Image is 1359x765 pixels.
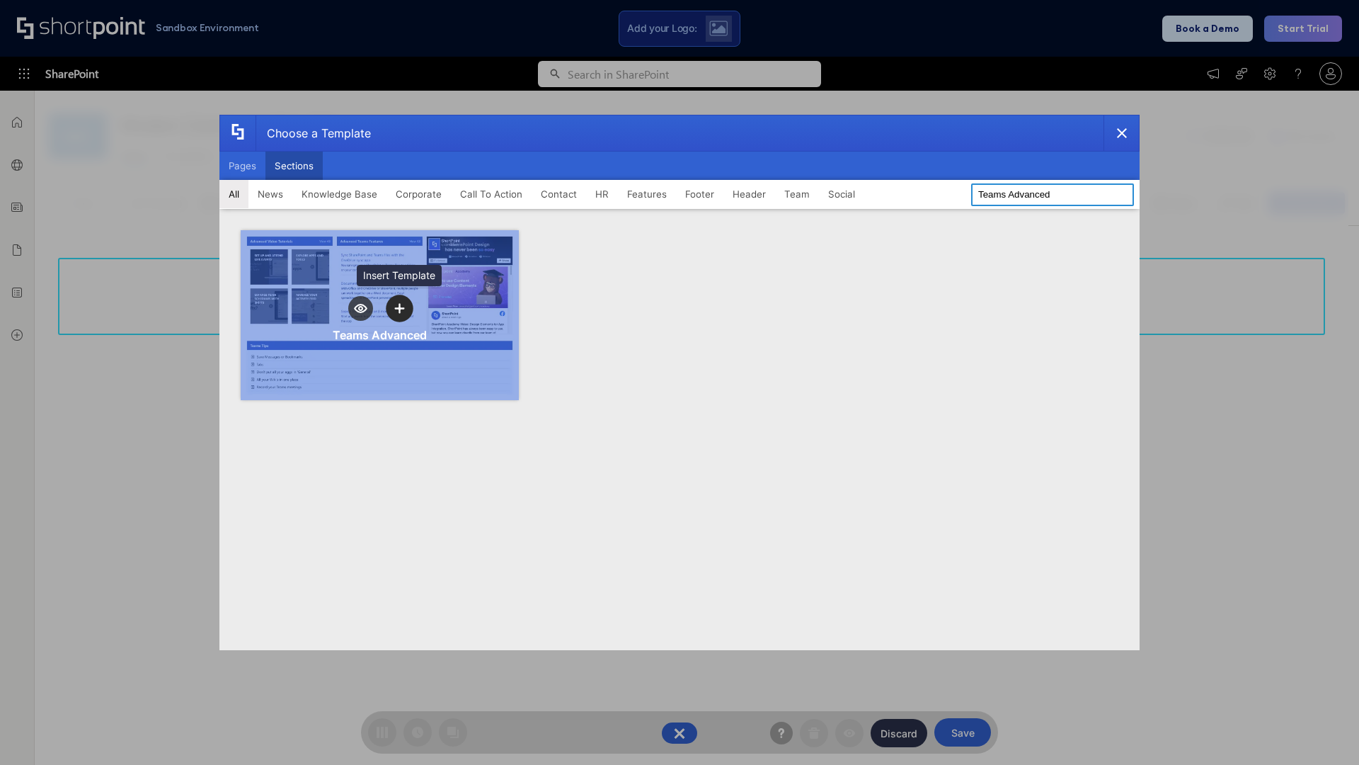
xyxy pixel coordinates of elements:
[333,328,427,342] div: Teams Advanced
[723,180,775,208] button: Header
[386,180,451,208] button: Corporate
[1288,697,1359,765] iframe: Chat Widget
[451,180,532,208] button: Call To Action
[775,180,819,208] button: Team
[819,180,864,208] button: Social
[248,180,292,208] button: News
[219,115,1140,650] div: template selector
[618,180,676,208] button: Features
[256,115,371,151] div: Choose a Template
[532,180,586,208] button: Contact
[219,152,265,180] button: Pages
[265,152,323,180] button: Sections
[292,180,386,208] button: Knowledge Base
[676,180,723,208] button: Footer
[219,180,248,208] button: All
[586,180,618,208] button: HR
[971,183,1134,206] input: Search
